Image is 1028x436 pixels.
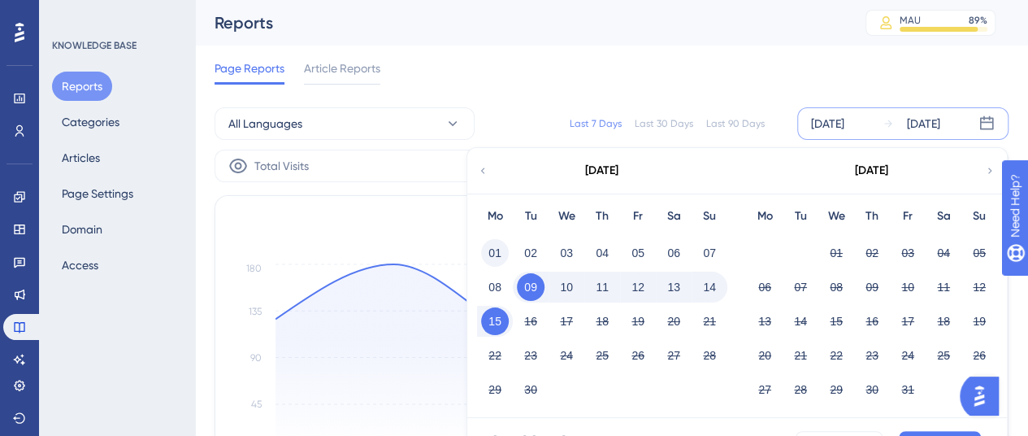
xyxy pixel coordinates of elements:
span: Article Reports [304,59,380,78]
button: 30 [858,376,886,403]
button: Access [52,251,108,280]
button: 29 [481,376,509,403]
div: 89 % [969,14,987,27]
div: MAU [900,14,921,27]
button: 08 [822,273,850,301]
button: 12 [624,273,652,301]
button: 23 [517,342,544,369]
button: 10 [894,273,922,301]
button: Articles [52,143,110,172]
button: 02 [517,239,544,267]
button: Reports [52,72,112,101]
div: KNOWLEDGE BASE [52,39,137,52]
button: 12 [965,273,993,301]
button: 20 [751,342,779,369]
button: 08 [481,273,509,301]
button: 23 [858,342,886,369]
button: 22 [481,342,509,369]
button: 09 [858,273,886,301]
button: 05 [624,239,652,267]
button: 04 [930,239,957,267]
button: 07 [787,273,814,301]
button: Domain [52,215,112,244]
button: 19 [965,307,993,335]
div: [DATE] [585,161,618,181]
div: Th [584,207,620,226]
div: Last 30 Days [635,117,693,130]
button: 24 [553,342,580,369]
div: Mo [477,207,513,226]
button: 14 [787,307,814,335]
div: We [549,207,584,226]
button: 29 [822,376,850,403]
span: Total Visits [254,156,309,176]
button: 07 [696,239,723,267]
button: 06 [751,273,779,301]
button: 17 [894,307,922,335]
button: 21 [787,342,814,369]
div: Sa [926,207,961,226]
div: Last 7 Days [570,117,622,130]
button: 27 [751,376,779,403]
button: 26 [624,342,652,369]
button: 27 [660,342,688,369]
button: 03 [553,239,580,267]
button: 25 [588,342,616,369]
button: All Languages [215,107,475,140]
iframe: UserGuiding AI Assistant Launcher [960,372,1008,421]
div: Su [692,207,727,226]
div: Tu [783,207,818,226]
button: 03 [894,239,922,267]
div: Th [854,207,890,226]
div: We [818,207,854,226]
button: 28 [787,376,814,403]
button: 04 [588,239,616,267]
button: 22 [822,342,850,369]
tspan: 135 [249,306,262,317]
div: Mo [747,207,783,226]
div: Su [961,207,997,226]
button: 13 [751,307,779,335]
button: 28 [696,342,723,369]
div: Tu [513,207,549,226]
button: Categories [52,107,129,137]
div: Reports [215,11,825,34]
div: Last 90 Days [706,117,765,130]
button: 14 [696,273,723,301]
span: Need Help? [38,4,102,24]
div: Fr [890,207,926,226]
button: 19 [624,307,652,335]
button: 26 [965,342,993,369]
button: 16 [517,307,544,335]
button: Page Settings [52,179,143,208]
button: 18 [588,307,616,335]
button: 01 [481,239,509,267]
button: 21 [696,307,723,335]
span: Page Reports [215,59,284,78]
button: 09 [517,273,544,301]
div: [DATE] [811,114,844,133]
button: 13 [660,273,688,301]
button: 31 [894,376,922,403]
button: 10 [553,273,580,301]
tspan: 45 [251,399,262,410]
button: 06 [660,239,688,267]
button: 15 [822,307,850,335]
div: [DATE] [907,114,940,133]
tspan: 180 [246,263,262,274]
button: 15 [481,307,509,335]
div: [DATE] [855,161,888,181]
button: 05 [965,239,993,267]
button: 18 [930,307,957,335]
button: 01 [822,239,850,267]
button: 17 [553,307,580,335]
button: 16 [858,307,886,335]
button: 20 [660,307,688,335]
div: Sa [656,207,692,226]
button: 25 [930,342,957,369]
tspan: 90 [250,352,262,364]
button: 11 [930,273,957,301]
button: 30 [517,376,544,403]
button: 24 [894,342,922,369]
